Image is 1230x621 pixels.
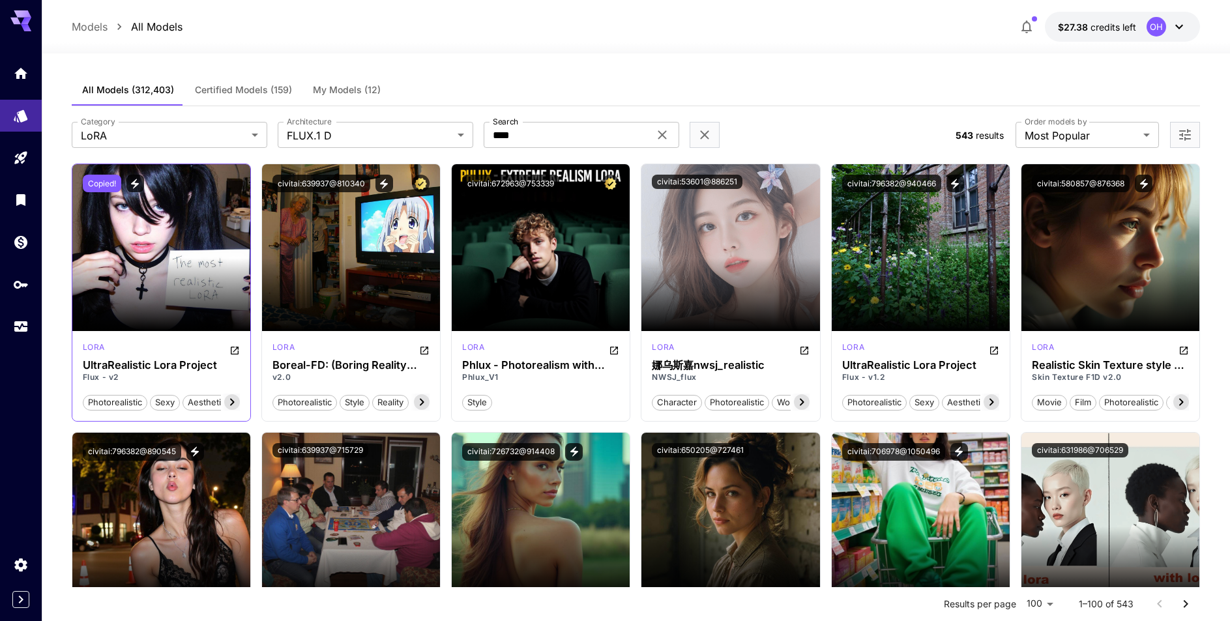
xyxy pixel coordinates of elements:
[126,175,144,192] button: View trigger words
[1025,116,1087,127] label: Order models by
[1135,175,1152,192] button: View trigger words
[13,192,29,208] div: Library
[462,175,559,192] button: civitai:672963@753339
[272,175,370,192] button: civitai:639937@810340
[1032,359,1189,371] h3: Realistic Skin Texture style XL (Detailed Skin) + SD1.5 + Flux1D
[13,234,29,250] div: Wallet
[976,130,1004,141] span: results
[419,341,430,357] button: Open in CivitAI
[652,341,674,353] p: lora
[229,341,240,357] button: Open in CivitAI
[83,394,147,411] button: photorealistic
[652,371,809,383] p: NWSJ_flux
[151,396,179,409] span: sexy
[652,443,749,457] button: civitai:650205@727461
[272,359,430,371] div: Boreal-FD: (Boring Reality Flux-Dev LoRA)
[943,396,989,409] span: aesthetic
[1173,591,1199,617] button: Go to next page
[1058,22,1091,33] span: $27.38
[462,443,560,461] button: civitai:726732@914408
[83,396,147,409] span: photorealistic
[772,396,812,409] span: woman
[652,359,809,371] h3: 娜乌斯嘉nwsj_realistic
[565,443,583,461] button: View trigger words
[609,341,619,357] button: Open in CivitAI
[697,127,712,143] button: Clear filters (2)
[799,341,810,357] button: Open in CivitAI
[602,175,619,192] button: Certified Model – Vetted for best performance and includes a commercial license.
[1032,341,1054,357] div: FLUX.1 D
[950,443,968,461] button: View trigger words
[989,341,999,357] button: Open in CivitAI
[1167,396,1197,409] span: skins
[1032,175,1130,192] button: civitai:580857@876368
[13,319,29,335] div: Usage
[652,396,701,409] span: character
[652,175,742,189] button: civitai:53601@886251
[82,84,174,96] span: All Models (312,403)
[946,175,964,192] button: View trigger words
[287,128,452,143] span: FLUX.1 D
[1070,394,1096,411] button: film
[1099,394,1164,411] button: photorealistic
[462,341,484,357] div: FLUX.1 D
[72,19,108,35] p: Models
[705,394,769,411] button: photorealistic
[1177,127,1193,143] button: Open more filters
[272,394,337,411] button: photorealistic
[150,394,180,411] button: sexy
[1166,394,1198,411] button: skins
[12,591,29,608] div: Expand sidebar
[83,371,240,383] p: Flux - v2
[83,443,181,461] button: civitai:796382@890545
[83,359,240,371] div: UltraRealistic Lora Project
[463,396,491,409] span: style
[83,341,105,357] div: FLUX.1 D
[652,341,674,357] div: FLUX.1 D
[13,104,29,120] div: Models
[1091,22,1136,33] span: credits left
[13,65,29,81] div: Home
[186,443,204,461] button: View trigger words
[72,19,183,35] nav: breadcrumb
[375,175,393,192] button: View trigger words
[195,84,292,96] span: Certified Models (159)
[842,341,864,353] p: lora
[842,175,941,192] button: civitai:796382@940466
[272,341,295,353] p: lora
[843,396,906,409] span: photorealistic
[842,371,999,383] p: Flux - v1.2
[956,130,973,141] span: 543
[462,359,619,371] h3: Phlux - Photorealism with style (incredible texture and lighting)
[1032,443,1128,457] button: civitai:631986@706529
[83,175,121,192] button: Copied!
[340,394,370,411] button: style
[313,84,381,96] span: My Models (12)
[1025,128,1138,143] span: Most Popular
[842,394,907,411] button: photorealistic
[1179,341,1189,357] button: Open in CivitAI
[462,371,619,383] p: Phlux_V1
[1021,594,1058,613] div: 100
[1032,394,1067,411] button: movie
[1032,341,1054,353] p: lora
[287,116,331,127] label: Architecture
[1045,12,1200,42] button: $27.37625OH
[842,443,945,461] button: civitai:706978@1050496
[13,556,29,573] div: Settings
[1032,396,1066,409] span: movie
[1100,396,1163,409] span: photorealistic
[272,341,295,357] div: FLUX.1 D
[462,394,492,411] button: style
[944,598,1016,611] p: Results per page
[272,443,368,457] button: civitai:639937@715729
[273,396,336,409] span: photorealistic
[942,394,990,411] button: aesthetic
[842,359,999,371] h3: UltraRealistic Lora Project
[910,396,939,409] span: sexy
[372,394,409,411] button: reality
[272,359,430,371] h3: Boreal-FD: (Boring Reality Flux-[PERSON_NAME])
[1070,396,1096,409] span: film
